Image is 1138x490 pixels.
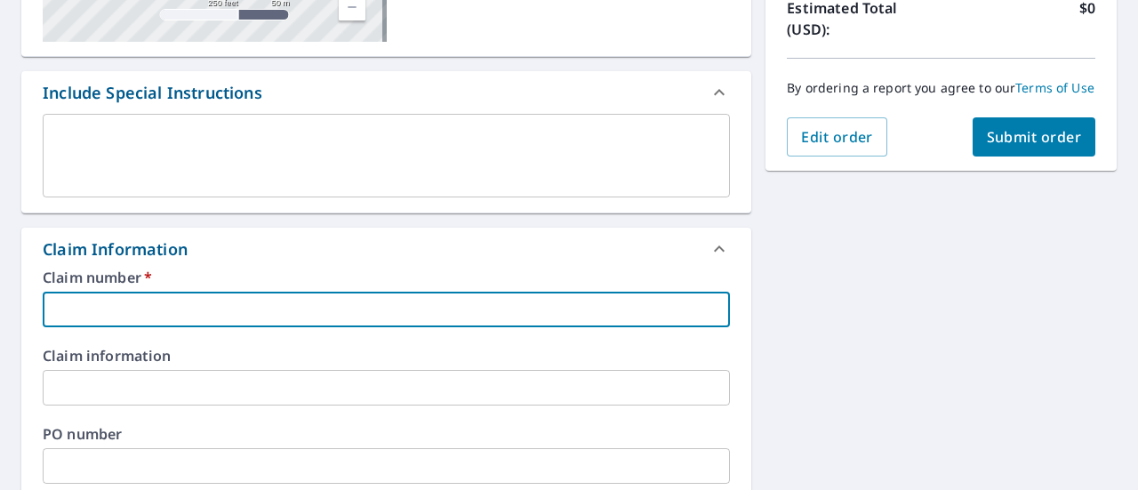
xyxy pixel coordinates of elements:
[1015,79,1094,96] a: Terms of Use
[973,117,1096,157] button: Submit order
[801,127,873,147] span: Edit order
[43,237,188,261] div: Claim Information
[21,228,751,270] div: Claim Information
[787,80,1095,96] p: By ordering a report you agree to our
[43,349,730,363] label: Claim information
[987,127,1082,147] span: Submit order
[21,71,751,114] div: Include Special Instructions
[43,427,730,441] label: PO number
[787,117,887,157] button: Edit order
[43,81,262,105] div: Include Special Instructions
[43,270,730,285] label: Claim number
